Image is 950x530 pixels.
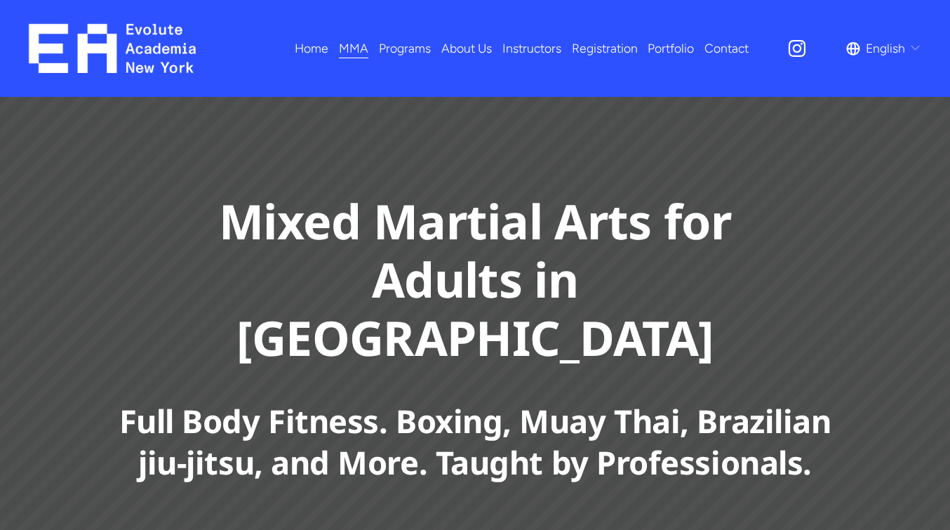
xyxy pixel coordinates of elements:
[441,36,492,60] a: About Us
[866,37,905,60] span: English
[219,188,743,370] strong: Mixed Martial Arts for Adults in [GEOGRAPHIC_DATA]
[648,36,694,60] a: Portfolio
[704,36,749,60] a: Contact
[119,399,839,484] strong: Full Body Fitness. Boxing, Muay Thai, Brazilian jiu-jitsu, and More. Taught by Professionals.
[379,36,431,60] a: folder dropdown
[379,37,431,60] span: Programs
[29,24,196,73] img: EA
[787,38,808,59] a: Instagram
[572,36,638,60] a: Registration
[295,36,328,60] a: Home
[502,36,561,60] a: Instructors
[339,37,368,60] span: MMA
[846,36,922,60] div: language picker
[339,36,368,60] a: folder dropdown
